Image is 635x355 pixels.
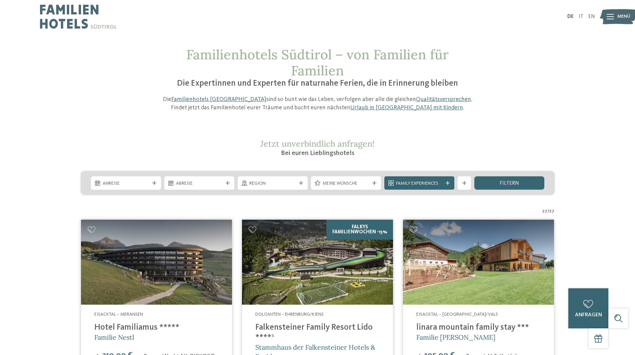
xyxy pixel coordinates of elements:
span: Bei euren Lieblingshotels [281,150,354,157]
a: Urlaub in [GEOGRAPHIC_DATA] mit Kindern [350,105,463,111]
a: Familienhotels [GEOGRAPHIC_DATA] [171,96,266,102]
span: Die Expertinnen und Experten für naturnahe Ferien, die in Erinnerung bleiben [177,79,458,88]
img: Familienhotels gesucht? Hier findet ihr die besten! [403,220,554,305]
a: anfragen [568,288,608,328]
span: Familie Nestl [94,333,134,341]
span: Family Experiences [396,180,443,187]
span: filtern [500,181,519,186]
a: IT [579,14,583,19]
a: Qualitätsversprechen [416,96,471,102]
span: Anreise [103,180,149,187]
span: anfragen [575,312,602,318]
a: DE [567,14,574,19]
span: Dolomiten – Ehrenburg/Kiens [255,312,324,317]
span: 27 [549,208,554,215]
img: Familienhotels gesucht? Hier findet ihr die besten! [81,220,232,305]
a: EN [588,14,595,19]
span: Meine Wünsche [323,180,369,187]
span: Region [249,180,296,187]
span: Abreise [176,180,223,187]
span: / [547,208,549,215]
span: Jetzt unverbindlich anfragen! [260,138,375,149]
img: Familienhotels gesucht? Hier findet ihr die besten! [242,220,393,305]
span: Familie [PERSON_NAME] [416,333,495,341]
span: Menü [617,13,630,20]
a: Falkensteiner Family Resort Lido ****ˢ [255,323,373,342]
a: linara mountain family stay *** [416,323,529,332]
span: Eisacktal – Meransen [94,312,143,317]
span: Eisacktal – [GEOGRAPHIC_DATA]/Vals [416,312,498,317]
span: Familienhotels Südtirol – von Familien für Familien [186,46,449,79]
span: 27 [542,208,547,215]
p: Die sind so bunt wie das Leben, verfolgen aber alle die gleichen . Findet jetzt das Familienhotel... [159,95,476,112]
